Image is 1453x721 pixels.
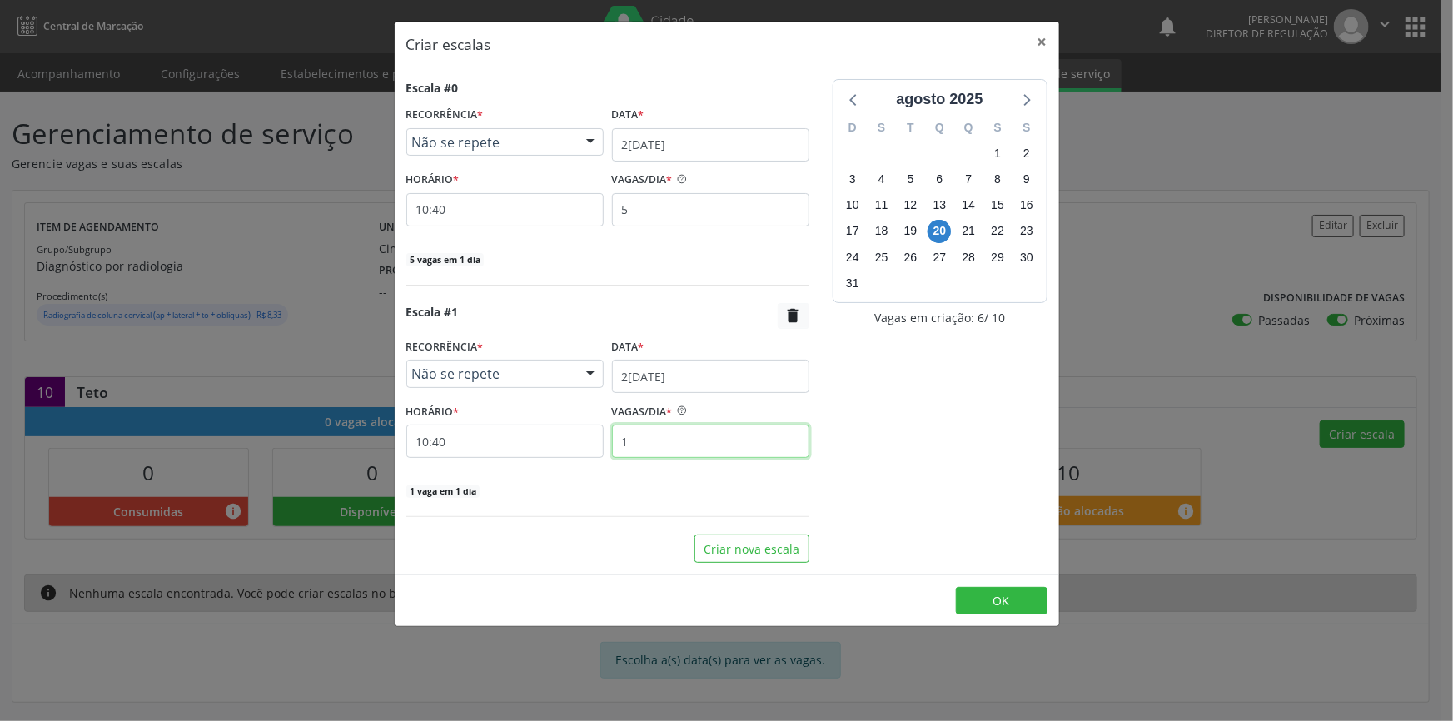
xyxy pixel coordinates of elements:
span: OK [993,593,1010,609]
span: domingo, 10 de agosto de 2025 [841,194,864,217]
i:  [784,306,803,325]
span: quarta-feira, 20 de agosto de 2025 [928,220,951,243]
span: Não se repete [412,365,570,382]
span: / 10 [984,309,1005,326]
span: Não se repete [412,134,570,151]
span: terça-feira, 12 de agosto de 2025 [899,194,923,217]
span: sábado, 23 de agosto de 2025 [1015,220,1038,243]
label: HORÁRIO [406,167,460,193]
span: terça-feira, 19 de agosto de 2025 [899,220,923,243]
label: VAGAS/DIA [612,167,673,193]
input: Selecione uma data [612,128,809,162]
span: sexta-feira, 29 de agosto de 2025 [986,246,1009,269]
button: Close [1026,22,1059,62]
span: quarta-feira, 27 de agosto de 2025 [928,246,951,269]
span: domingo, 24 de agosto de 2025 [841,246,864,269]
button: OK [956,587,1047,615]
div: agosto 2025 [889,88,989,111]
span: segunda-feira, 11 de agosto de 2025 [870,194,893,217]
span: sexta-feira, 22 de agosto de 2025 [986,220,1009,243]
div: D [838,115,868,141]
span: sexta-feira, 8 de agosto de 2025 [986,168,1009,191]
label: Data [612,335,644,360]
span: segunda-feira, 4 de agosto de 2025 [870,168,893,191]
span: quarta-feira, 13 de agosto de 2025 [928,194,951,217]
div: Q [954,115,983,141]
span: 1 vaga em 1 dia [406,485,480,499]
label: VAGAS/DIA [612,399,673,425]
span: terça-feira, 26 de agosto de 2025 [899,246,923,269]
div: Escala #0 [406,79,459,97]
div: S [983,115,1013,141]
div: Q [925,115,954,141]
label: RECORRÊNCIA [406,335,484,360]
span: quinta-feira, 21 de agosto de 2025 [957,220,980,243]
span: quarta-feira, 6 de agosto de 2025 [928,168,951,191]
span: quinta-feira, 7 de agosto de 2025 [957,168,980,191]
div: T [896,115,925,141]
div: Escala #1 [406,303,459,329]
div: S [1013,115,1042,141]
span: segunda-feira, 25 de agosto de 2025 [870,246,893,269]
button:  [778,303,809,329]
span: sábado, 2 de agosto de 2025 [1015,142,1038,165]
span: domingo, 17 de agosto de 2025 [841,220,864,243]
label: RECORRÊNCIA [406,102,484,128]
div: S [867,115,896,141]
span: sexta-feira, 1 de agosto de 2025 [986,142,1009,165]
span: sexta-feira, 15 de agosto de 2025 [986,194,1009,217]
span: segunda-feira, 18 de agosto de 2025 [870,220,893,243]
span: quinta-feira, 14 de agosto de 2025 [957,194,980,217]
span: sábado, 30 de agosto de 2025 [1015,246,1038,269]
span: sábado, 16 de agosto de 2025 [1015,194,1038,217]
input: 00:00 [406,425,604,458]
input: 00:00 [406,193,604,226]
span: 5 vagas em 1 dia [406,253,484,266]
input: Selecione uma data [612,360,809,393]
h5: Criar escalas [406,33,491,55]
ion-icon: help circle outline [673,167,688,185]
ion-icon: help circle outline [673,399,688,416]
label: Data [612,102,644,128]
label: HORÁRIO [406,399,460,425]
span: domingo, 3 de agosto de 2025 [841,168,864,191]
span: domingo, 31 de agosto de 2025 [841,271,864,295]
span: quinta-feira, 28 de agosto de 2025 [957,246,980,269]
span: terça-feira, 5 de agosto de 2025 [899,168,923,191]
div: Vagas em criação: 6 [833,309,1047,326]
button: Criar nova escala [694,535,809,563]
span: sábado, 9 de agosto de 2025 [1015,168,1038,191]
